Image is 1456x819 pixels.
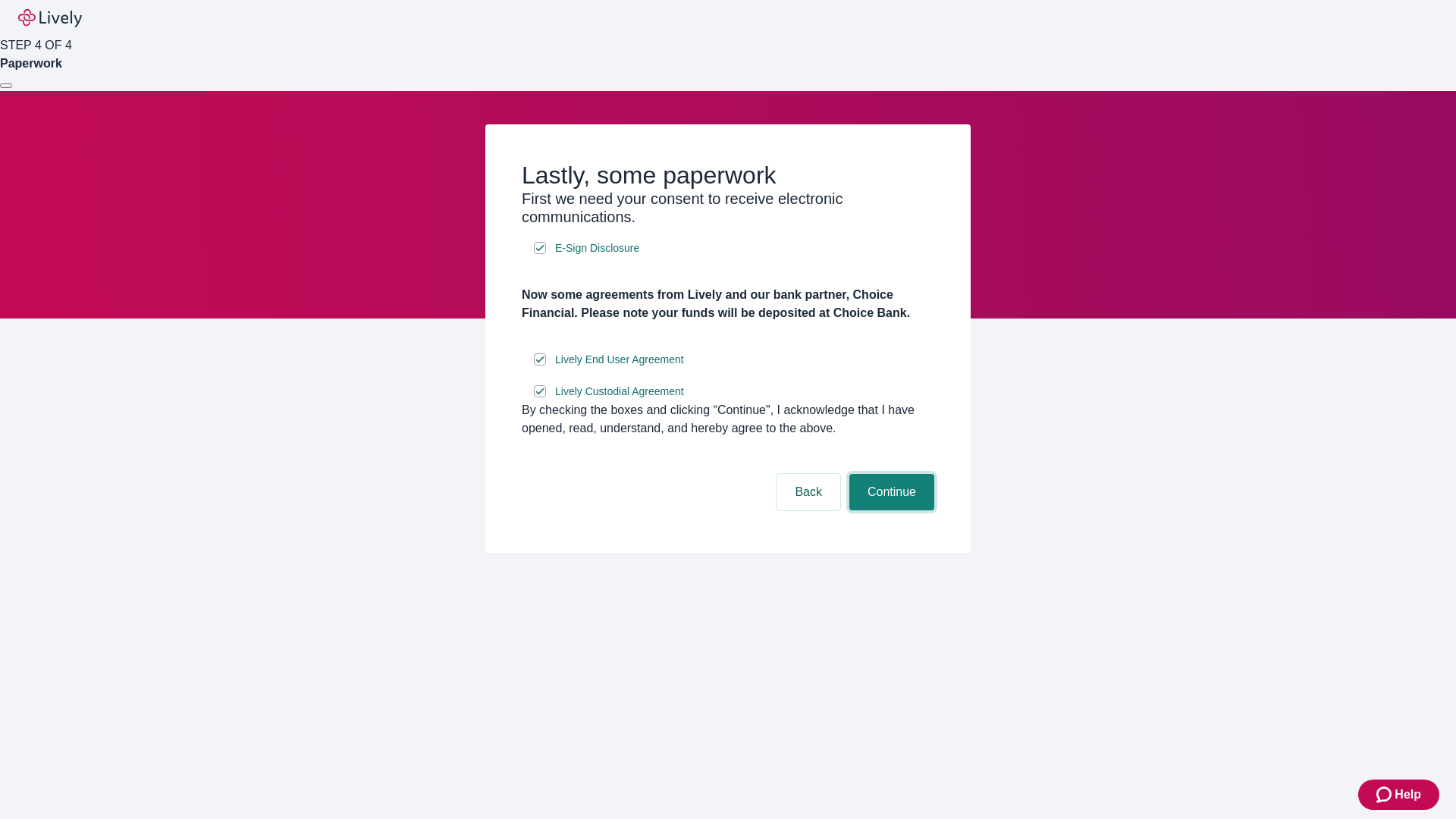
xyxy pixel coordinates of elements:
h3: First we need your consent to receive electronic communications. [522,190,934,226]
span: Help [1395,786,1421,804]
span: Lively Custodial Agreement [555,384,684,400]
svg: Zendesk support icon [1376,786,1395,804]
div: By checking the boxes and clicking “Continue", I acknowledge that I have opened, read, understand... [522,401,934,438]
img: Lively [18,9,82,27]
h2: Lastly, some paperwork [522,161,934,190]
button: Zendesk support iconHelp [1358,780,1439,810]
a: e-sign disclosure document [552,382,687,401]
h4: Now some agreements from Lively and our bank partner, Choice Financial. Please note your funds wi... [522,286,934,322]
a: e-sign disclosure document [552,350,687,369]
a: e-sign disclosure document [552,239,642,258]
button: Continue [849,474,934,510]
button: Back [777,474,840,510]
span: E-Sign Disclosure [555,240,639,256]
span: Lively End User Agreement [555,352,684,368]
